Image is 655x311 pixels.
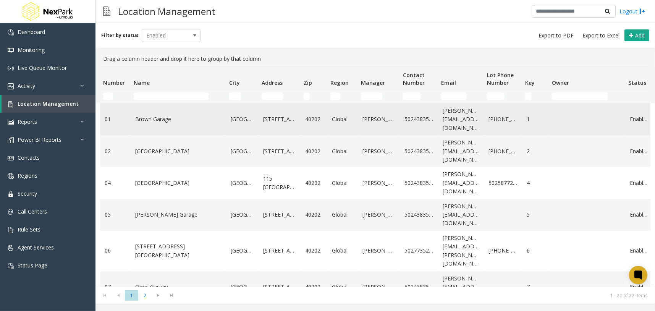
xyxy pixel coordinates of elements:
td: City Filter [226,89,259,103]
span: Activity [18,82,35,89]
input: Number Filter [103,92,113,100]
img: 'icon' [8,173,14,179]
span: Regions [18,172,37,179]
a: [PERSON_NAME] [362,211,395,219]
a: Enabled [630,246,647,255]
input: Zip Filter [304,92,310,100]
a: 40202 [305,283,323,291]
img: 'icon' [8,245,14,251]
a: [PERSON_NAME][EMAIL_ADDRESS][DOMAIN_NAME] [443,274,479,300]
img: 'icon' [8,155,14,161]
a: Global [332,179,353,187]
a: 6 [527,246,544,255]
a: Global [332,115,353,123]
a: [PERSON_NAME][EMAIL_ADDRESS][DOMAIN_NAME] [443,202,479,228]
input: Owner Filter [552,92,608,100]
input: Region Filter [330,92,340,100]
span: Email [441,79,456,86]
img: 'icon' [8,65,14,71]
a: 5024383545 [404,211,433,219]
a: [GEOGRAPHIC_DATA] [231,179,254,187]
a: Logout [619,7,645,15]
span: Address [262,79,283,86]
a: [PHONE_NUMBER] [488,147,518,155]
label: Filter by status [101,32,139,39]
a: Global [332,283,353,291]
a: 40202 [305,147,323,155]
a: 5 [527,211,544,219]
a: Enabled [630,147,647,155]
span: Live Queue Monitor [18,64,67,71]
td: Owner Filter [549,89,625,103]
span: Key [525,79,535,86]
img: 'icon' [8,263,14,269]
a: 115 [GEOGRAPHIC_DATA] [263,175,296,192]
a: Global [332,246,353,255]
span: Go to the last page [167,292,177,298]
a: 07 [105,283,126,291]
a: 5024383545 [404,115,433,123]
a: 5027735282 [404,246,433,255]
span: City [229,79,240,86]
img: 'icon' [8,101,14,107]
span: Go to the next page [153,292,163,298]
img: 'icon' [8,191,14,197]
td: Number Filter [100,89,131,103]
a: [PERSON_NAME] [362,283,395,291]
a: Enabled [630,211,647,219]
a: [GEOGRAPHIC_DATA] [231,147,254,155]
span: Name [134,79,150,86]
span: Enabled [142,29,189,42]
span: Owner [552,79,569,86]
div: Data table [95,66,655,287]
span: Call Centers [18,208,47,215]
span: Monitoring [18,46,45,53]
td: Key Filter [522,89,549,103]
img: 'icon' [8,119,14,125]
a: Global [332,211,353,219]
span: Lot Phone Number [487,71,514,86]
td: Zip Filter [301,89,327,103]
input: Manager Filter [361,92,382,100]
td: Region Filter [327,89,358,103]
a: Brown Garage [135,115,222,123]
img: 'icon' [8,83,14,89]
a: 40202 [305,115,323,123]
a: [STREET_ADDRESS] [263,147,296,155]
a: Location Management [2,95,95,113]
img: 'icon' [8,209,14,215]
span: Security [18,190,37,197]
a: [GEOGRAPHIC_DATA] [231,211,254,219]
span: Export to Excel [582,32,619,39]
span: Number [103,79,125,86]
a: [PERSON_NAME] [362,179,395,187]
span: Manager [361,79,385,86]
a: [GEOGRAPHIC_DATA] [231,115,254,123]
span: Dashboard [18,28,45,36]
button: Export to Excel [579,30,623,41]
a: Global [332,147,353,155]
a: 5024383545 [404,283,433,291]
span: Rule Sets [18,226,40,233]
span: Contact Number [403,71,425,86]
a: [PERSON_NAME][EMAIL_ADDRESS][DOMAIN_NAME] [443,170,479,196]
a: 4 [527,179,544,187]
button: Export to PDF [535,30,577,41]
td: Address Filter [259,89,301,103]
input: Address Filter [262,92,283,100]
td: Manager Filter [358,89,400,103]
img: 'icon' [8,29,14,36]
a: [GEOGRAPHIC_DATA] [231,246,254,255]
a: 06 [105,246,126,255]
a: 40202 [305,211,323,219]
span: Go to the next page [152,290,165,301]
a: 2 [527,147,544,155]
input: Key Filter [525,92,531,100]
td: Lot Phone Number Filter [484,89,522,103]
input: Lot Phone Number Filter [487,92,505,100]
a: 05 [105,211,126,219]
a: 5024383545 [404,179,433,187]
a: [GEOGRAPHIC_DATA] [231,283,254,291]
img: 'icon' [8,227,14,233]
a: 04 [105,179,126,187]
